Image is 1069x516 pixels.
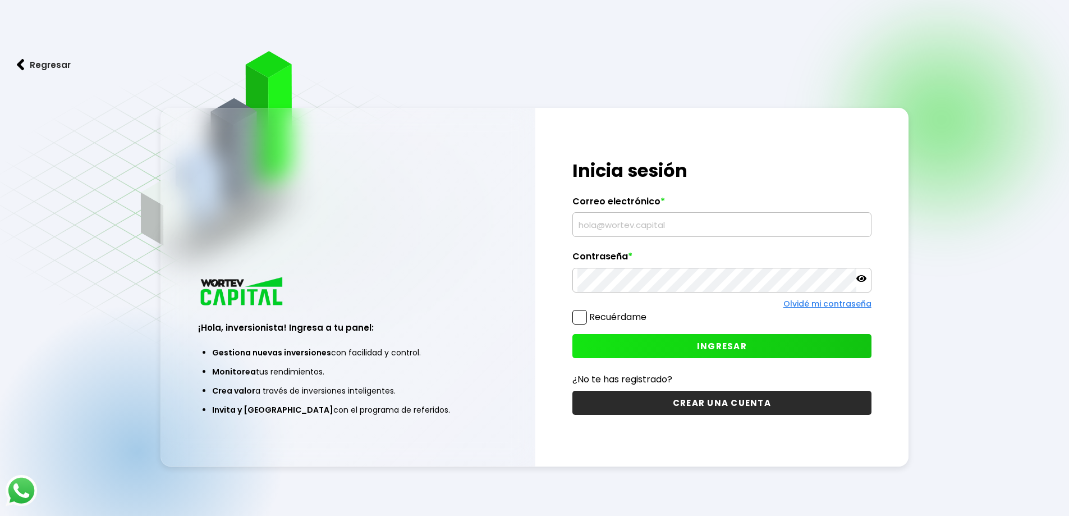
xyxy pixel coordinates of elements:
a: ¿No te has registrado?CREAR UNA CUENTA [572,372,871,415]
span: Gestiona nuevas inversiones [212,347,331,358]
span: Monitorea [212,366,256,377]
span: INGRESAR [697,340,747,352]
span: Invita y [GEOGRAPHIC_DATA] [212,404,333,415]
li: con el programa de referidos. [212,400,483,419]
a: Olvidé mi contraseña [783,298,871,309]
span: Crea valor [212,385,255,396]
label: Recuérdame [589,310,646,323]
h3: ¡Hola, inversionista! Ingresa a tu panel: [198,321,497,334]
img: logo_wortev_capital [198,276,287,309]
label: Contraseña [572,251,871,268]
img: logos_whatsapp-icon.242b2217.svg [6,475,37,506]
button: CREAR UNA CUENTA [572,391,871,415]
p: ¿No te has registrado? [572,372,871,386]
li: con facilidad y control. [212,343,483,362]
input: hola@wortev.capital [577,213,866,236]
li: a través de inversiones inteligentes. [212,381,483,400]
label: Correo electrónico [572,196,871,213]
h1: Inicia sesión [572,157,871,184]
button: INGRESAR [572,334,871,358]
li: tus rendimientos. [212,362,483,381]
img: flecha izquierda [17,59,25,71]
